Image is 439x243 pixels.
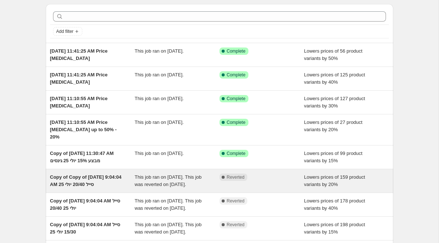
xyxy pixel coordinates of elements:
[227,72,245,78] span: Complete
[53,27,82,36] button: Add filter
[135,198,202,211] span: This job ran on [DATE]. This job was reverted on [DATE].
[135,72,184,77] span: This job ran on [DATE].
[227,96,245,102] span: Complete
[227,119,245,125] span: Complete
[135,174,202,187] span: This job ran on [DATE]. This job was reverted on [DATE].
[135,48,184,54] span: This job ran on [DATE].
[227,222,245,228] span: Reverted
[135,119,184,125] span: This job ran on [DATE].
[50,72,108,85] span: [DATE] 11:41:25 AM Price [MEDICAL_DATA]
[304,48,363,61] span: Lowers prices of 56 product variants by 50%
[227,151,245,156] span: Complete
[304,198,365,211] span: Lowers prices of 178 product variants by 40%
[50,48,108,61] span: [DATE] 11:41:25 AM Price [MEDICAL_DATA]
[50,198,120,211] span: Copy of [DATE] 9:04:04 AM סייל יולי 25 20/40
[304,151,363,163] span: Lowers prices of 99 product variants by 15%
[227,174,245,180] span: Reverted
[304,72,365,85] span: Lowers prices of 125 product variants by 40%
[227,198,245,204] span: Reverted
[50,119,117,140] span: [DATE] 11:10:55 AM Price [MEDICAL_DATA] up to 50% - 20%
[135,222,202,235] span: This job ran on [DATE]. This job was reverted on [DATE].
[227,48,245,54] span: Complete
[50,151,114,163] span: Copy of [DATE] 11:30:47 AM מבצע 15% יולי 25 גינסים
[50,222,120,235] span: Copy of [DATE] 9:04:04 AM סייל 15/30 יולי 25
[50,96,108,109] span: [DATE] 11:10:55 AM Price [MEDICAL_DATA]
[56,29,74,34] span: Add filter
[50,174,122,187] span: Copy of Copy of [DATE] 9:04:04 AM סייל 20/40 יולי 25
[304,174,365,187] span: Lowers prices of 159 product variants by 20%
[304,96,365,109] span: Lowers prices of 127 product variants by 30%
[135,151,184,156] span: This job ran on [DATE].
[304,119,363,132] span: Lowers prices of 27 product variants by 20%
[135,96,184,101] span: This job ran on [DATE].
[304,222,365,235] span: Lowers prices of 198 product variants by 15%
